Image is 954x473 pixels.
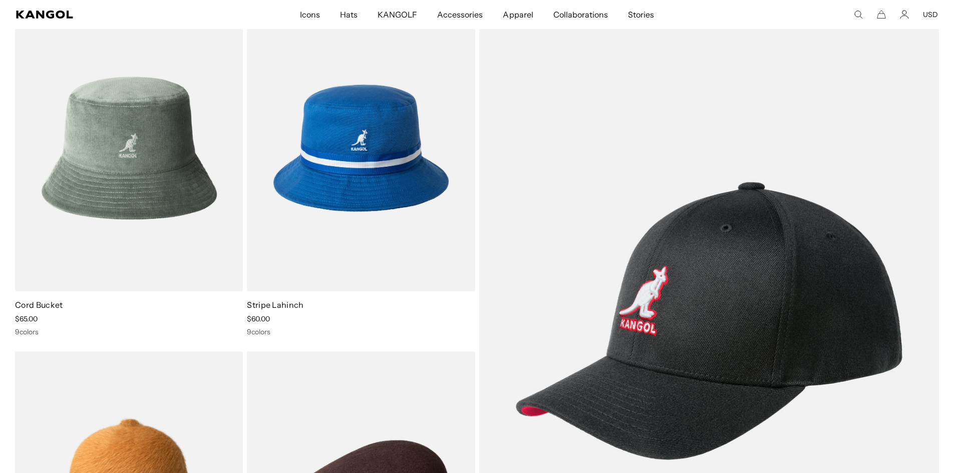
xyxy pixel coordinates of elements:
a: Kangol [16,11,198,19]
div: 9 colors [247,327,475,336]
a: Account [900,10,909,19]
button: Cart [877,10,886,19]
img: Cord Bucket [15,5,243,291]
img: Stripe Lahinch [247,5,475,291]
a: Cord Bucket [15,300,63,310]
span: $60.00 [247,314,270,323]
div: 9 colors [15,327,243,336]
summary: Search here [854,10,863,19]
a: Stripe Lahinch [247,300,303,310]
span: $65.00 [15,314,38,323]
button: USD [923,10,938,19]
